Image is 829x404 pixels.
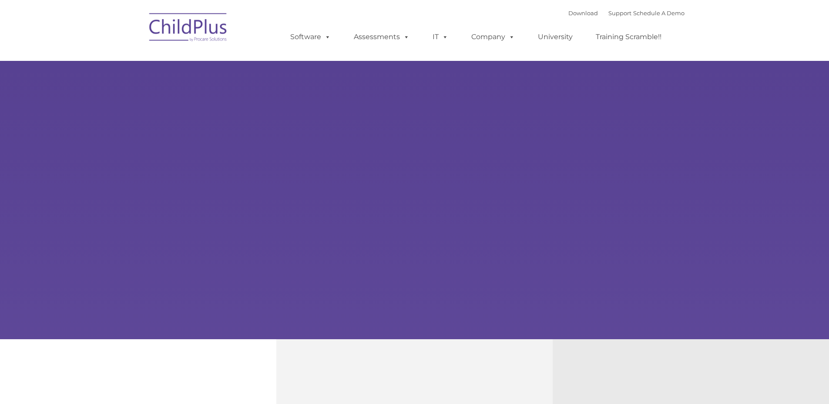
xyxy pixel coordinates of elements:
a: University [529,28,581,46]
font: | [568,10,685,17]
a: Assessments [345,28,418,46]
a: Company [463,28,524,46]
img: ChildPlus by Procare Solutions [145,7,232,50]
a: Support [608,10,631,17]
a: Software [282,28,339,46]
a: IT [424,28,457,46]
a: Download [568,10,598,17]
a: Schedule A Demo [633,10,685,17]
a: Training Scramble!! [587,28,670,46]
